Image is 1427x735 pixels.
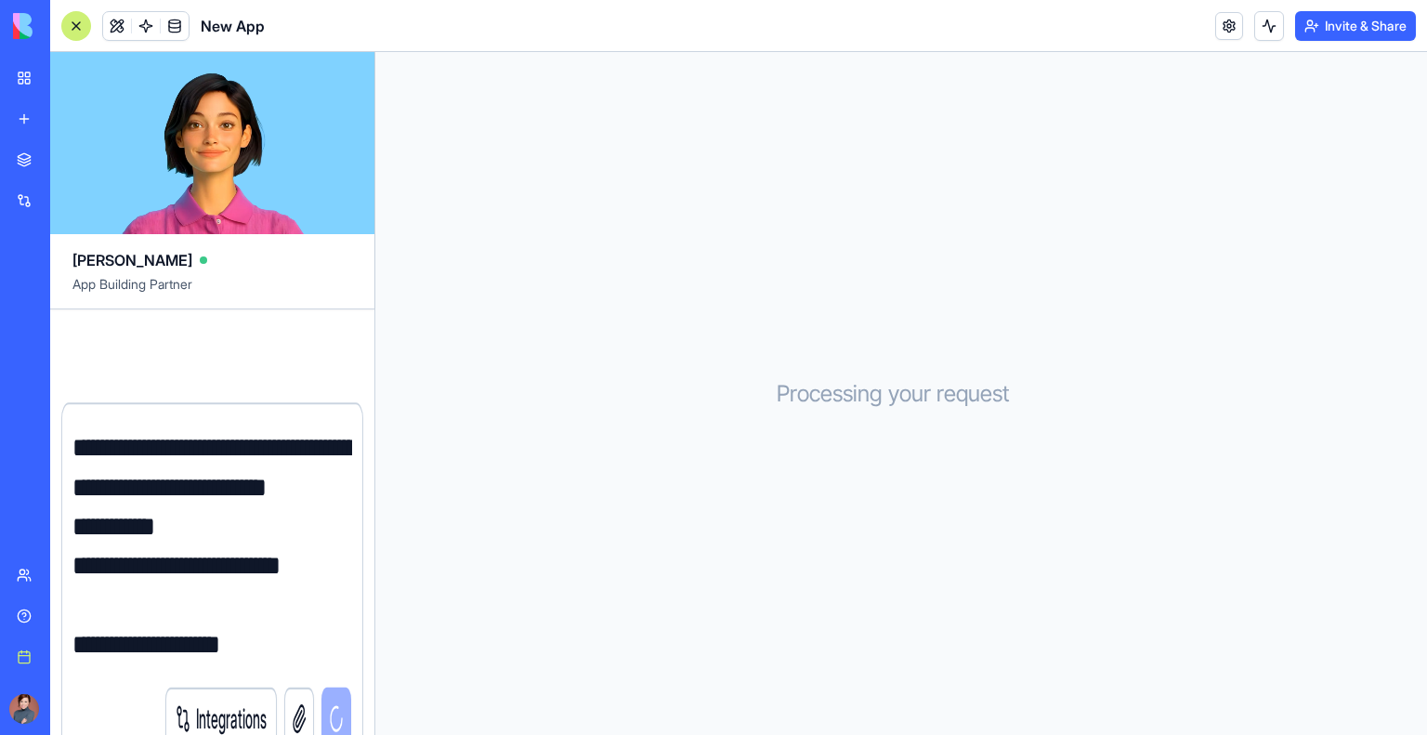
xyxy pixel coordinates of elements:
[13,13,128,39] img: logo
[1295,11,1416,41] button: Invite & Share
[72,249,192,271] span: [PERSON_NAME]
[72,275,352,308] span: App Building Partner
[777,379,1027,409] h3: Processing your request
[201,15,265,37] span: New App
[9,694,39,724] img: ACg8ocKTylsqrn6ynr50IPz6NDSgLrkDamR36B1MzsgU3tXTZ5qJ_yHc=s96-c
